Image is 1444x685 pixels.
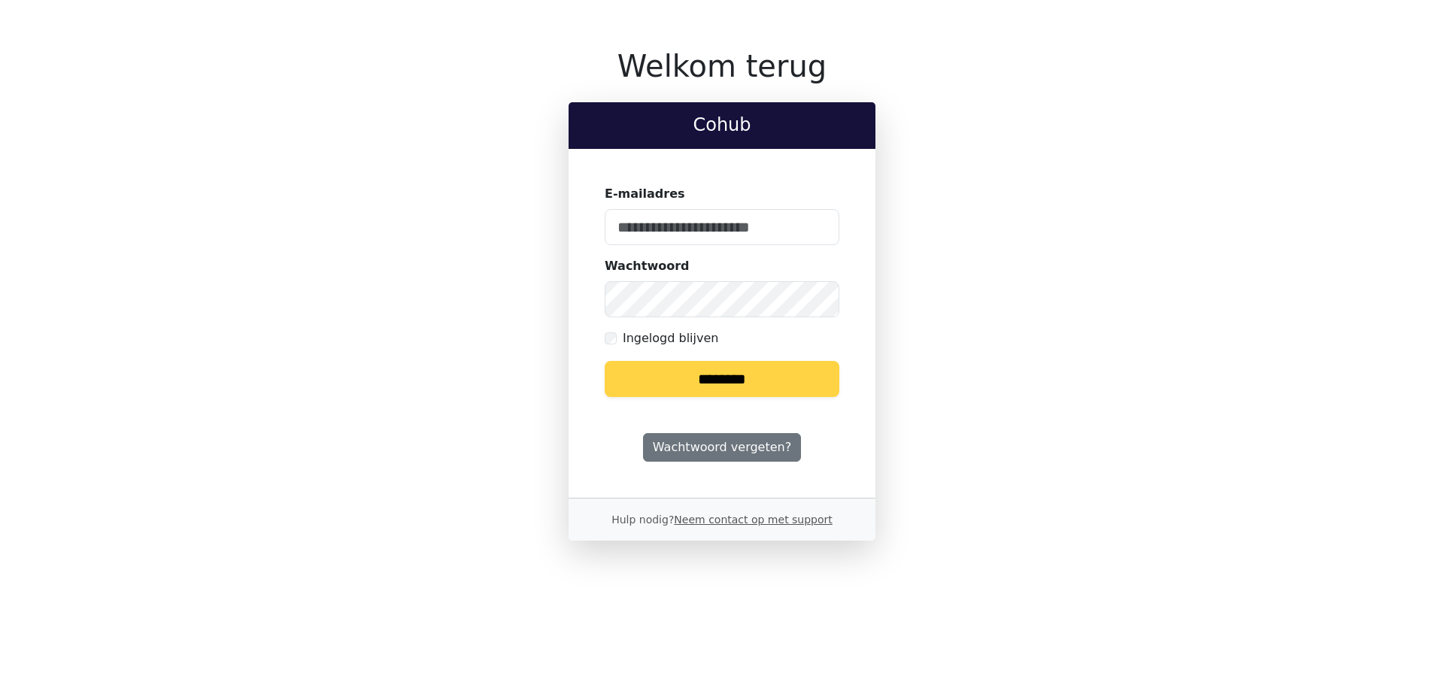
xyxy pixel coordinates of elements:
label: Wachtwoord [605,257,690,275]
small: Hulp nodig? [611,514,833,526]
h2: Cohub [581,114,863,136]
a: Wachtwoord vergeten? [643,433,801,462]
label: E-mailadres [605,185,685,203]
label: Ingelogd blijven [623,329,718,347]
h1: Welkom terug [569,48,875,84]
a: Neem contact op met support [674,514,832,526]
